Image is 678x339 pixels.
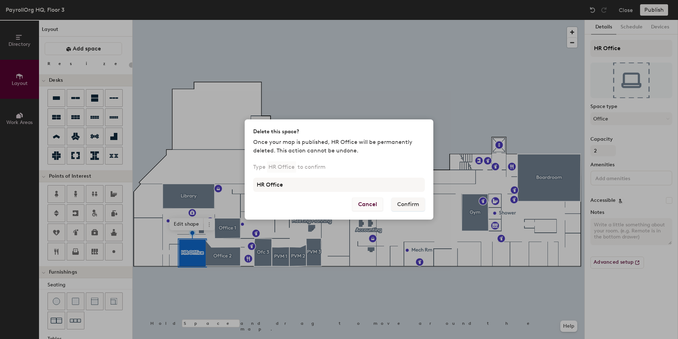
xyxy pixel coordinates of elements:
p: HR Office [267,161,296,173]
p: Type to confirm [253,161,326,173]
button: Cancel [352,198,383,211]
p: Once your map is published, HR Office will be permanently deleted. This action cannot be undone. [253,138,425,155]
h2: Delete this space? [253,128,299,135]
button: Confirm [391,198,425,211]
